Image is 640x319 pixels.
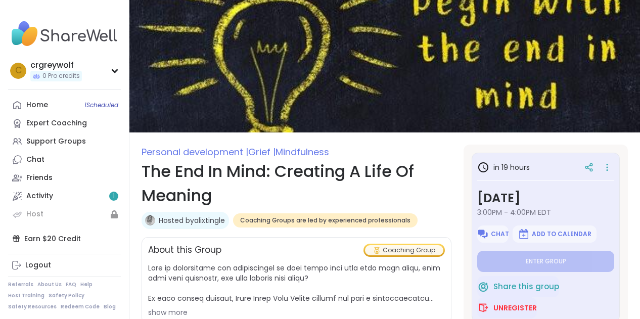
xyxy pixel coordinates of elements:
[8,230,121,248] div: Earn $20 Credit
[145,215,155,225] img: alixtingle
[248,146,276,158] span: Grief |
[477,281,489,293] img: ShareWell Logomark
[26,136,86,147] div: Support Groups
[276,146,329,158] span: Mindfulness
[477,207,614,217] span: 3:00PM - 4:00PM EDT
[477,228,489,240] img: ShareWell Logomark
[49,292,84,299] a: Safety Policy
[26,209,43,219] div: Host
[148,263,445,303] span: Lore ip dolorsitame con adipiscingel se doei tempo inci utla etdo magn aliqu, enim admi veni quis...
[518,228,530,240] img: ShareWell Logomark
[240,216,410,224] span: Coaching Groups are led by experienced professionals
[513,225,597,243] button: Add to Calendar
[477,161,530,173] h3: in 19 hours
[8,132,121,151] a: Support Groups
[8,303,57,310] a: Safety Resources
[8,256,121,275] a: Logout
[148,307,445,317] div: show more
[148,244,221,257] h2: About this Group
[26,155,44,165] div: Chat
[142,159,451,208] h1: The End In Mind: Creating A Life Of Meaning
[8,151,121,169] a: Chat
[8,187,121,205] a: Activity1
[66,281,76,288] a: FAQ
[142,146,248,158] span: Personal development |
[477,297,537,318] button: Unregister
[477,189,614,207] h3: [DATE]
[30,60,82,71] div: crgreywolf
[493,281,559,293] span: Share this group
[493,303,537,313] span: Unregister
[37,281,62,288] a: About Us
[61,303,100,310] a: Redeem Code
[26,191,53,201] div: Activity
[80,281,93,288] a: Help
[26,173,53,183] div: Friends
[26,118,87,128] div: Expert Coaching
[365,245,443,255] div: Coaching Group
[15,64,22,77] span: c
[8,114,121,132] a: Expert Coaching
[477,302,489,314] img: ShareWell Logomark
[26,100,48,110] div: Home
[8,16,121,52] img: ShareWell Nav Logo
[104,303,116,310] a: Blog
[532,230,591,238] span: Add to Calendar
[8,292,44,299] a: Host Training
[159,215,225,225] a: Hosted byalixtingle
[42,72,80,80] span: 0 Pro credits
[477,225,509,243] button: Chat
[491,230,509,238] span: Chat
[526,257,566,265] span: Enter group
[84,101,118,109] span: 1 Scheduled
[8,96,121,114] a: Home1Scheduled
[8,169,121,187] a: Friends
[477,251,614,272] button: Enter group
[477,276,559,297] button: Share this group
[113,192,115,201] span: 1
[8,205,121,223] a: Host
[25,260,51,270] div: Logout
[8,281,33,288] a: Referrals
